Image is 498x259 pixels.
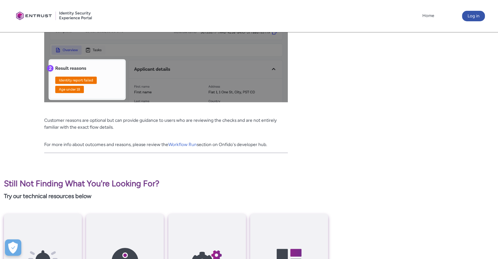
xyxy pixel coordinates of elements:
a: Home [421,11,436,21]
p: Try our technical resources below [4,192,328,201]
div: Cookie Preferences [5,239,21,256]
p: Customer reasons are optional but can provide guidance to users who are reviewing the checks and ... [44,110,288,137]
a: Workflow Run [168,142,197,147]
p: For more info about outcomes and reasons, please review the section on Onfido's developer hub. [44,141,288,148]
button: Open Preferences [5,239,21,256]
p: Still Not Finding What You're Looking For? [4,177,328,190]
button: Log in [462,11,485,21]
